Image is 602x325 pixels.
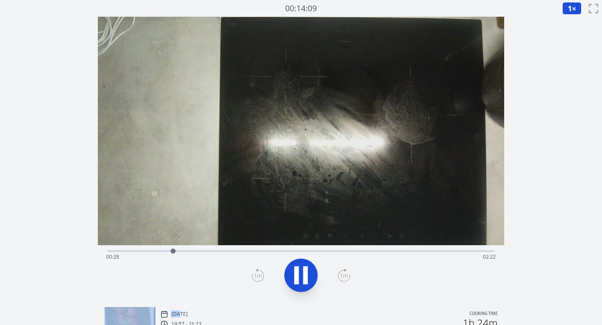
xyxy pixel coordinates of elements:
a: 00:14:09 [285,3,317,15]
span: 1 [568,3,572,13]
button: 1× [562,2,582,15]
p: Cooking time [469,310,497,318]
p: [DATE] [171,311,188,317]
span: 02:22 [483,253,496,260]
span: 00:28 [106,253,119,260]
